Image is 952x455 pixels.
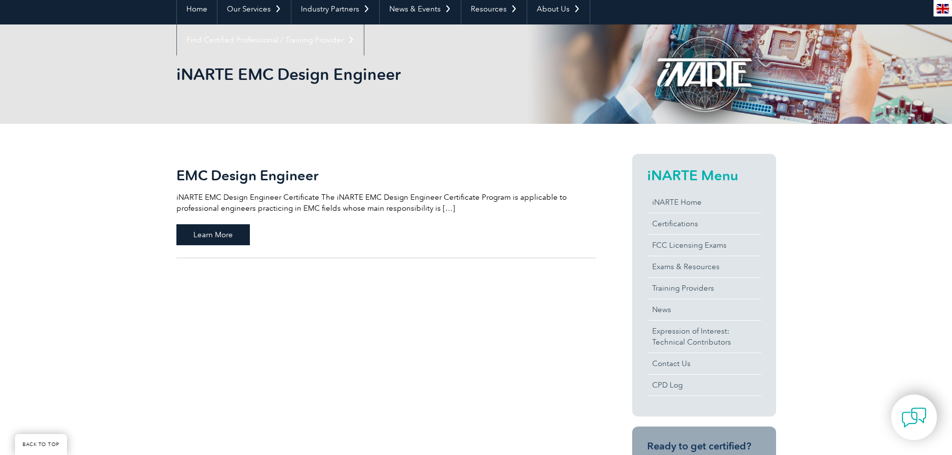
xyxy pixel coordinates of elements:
img: en [937,4,949,13]
a: Exams & Resources [647,256,761,277]
h3: Ready to get certified? [647,440,761,453]
a: Find Certified Professional / Training Provider [177,24,364,55]
h2: iNARTE Menu [647,167,761,183]
a: News [647,299,761,320]
h2: EMC Design Engineer [176,167,596,183]
p: iNARTE EMC Design Engineer Certificate The iNARTE EMC Design Engineer Certificate Program is appl... [176,192,596,214]
h1: iNARTE EMC Design Engineer [176,64,560,84]
a: Certifications [647,213,761,234]
a: iNARTE Home [647,192,761,213]
a: BACK TO TOP [15,434,67,455]
a: Training Providers [647,278,761,299]
a: FCC Licensing Exams [647,235,761,256]
a: CPD Log [647,375,761,396]
a: EMC Design Engineer iNARTE EMC Design Engineer Certificate The iNARTE EMC Design Engineer Certifi... [176,154,596,258]
a: Expression of Interest:Technical Contributors [647,321,761,353]
img: contact-chat.png [902,405,927,430]
a: Contact Us [647,353,761,374]
span: Learn More [176,224,250,245]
